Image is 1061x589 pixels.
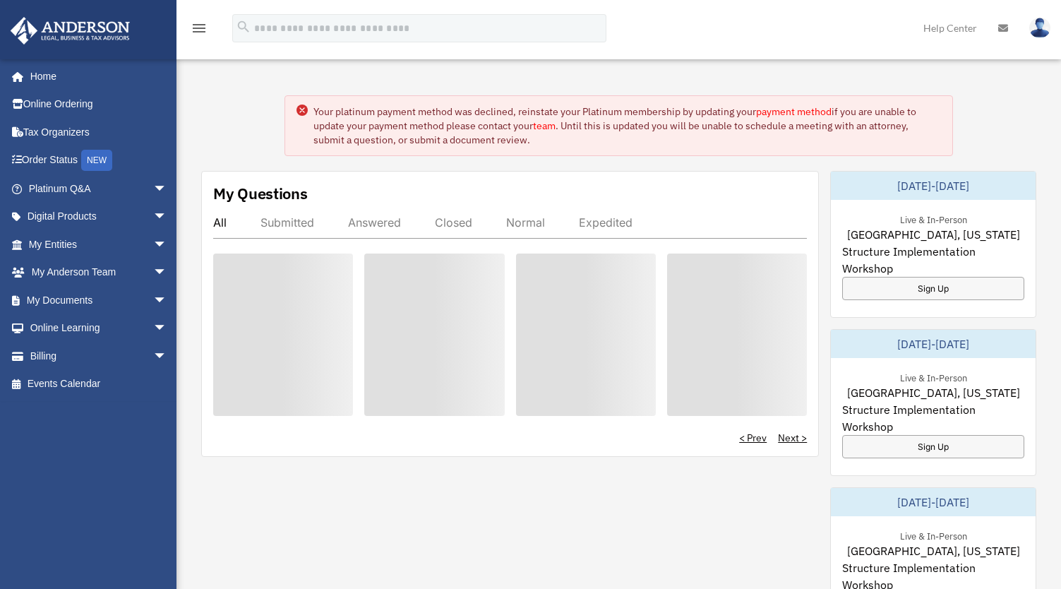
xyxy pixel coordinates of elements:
[153,230,181,259] span: arrow_drop_down
[236,19,251,35] i: search
[1029,18,1050,38] img: User Pic
[739,431,767,445] a: < Prev
[847,542,1020,559] span: [GEOGRAPHIC_DATA], [US_STATE]
[313,105,940,147] div: Your platinum payment method was declined, reinstate your Platinum membership by updating your if...
[831,330,1036,358] div: [DATE]-[DATE]
[10,174,188,203] a: Platinum Q&Aarrow_drop_down
[842,435,1024,458] a: Sign Up
[842,401,1024,435] span: Structure Implementation Workshop
[10,118,188,146] a: Tax Organizers
[831,172,1036,200] div: [DATE]-[DATE]
[579,215,633,230] div: Expedited
[778,431,807,445] a: Next >
[213,183,308,204] div: My Questions
[153,314,181,343] span: arrow_drop_down
[153,258,181,287] span: arrow_drop_down
[10,203,188,231] a: Digital Productsarrow_drop_down
[831,488,1036,516] div: [DATE]-[DATE]
[842,243,1024,277] span: Structure Implementation Workshop
[153,342,181,371] span: arrow_drop_down
[533,119,556,132] a: team
[847,226,1020,243] span: [GEOGRAPHIC_DATA], [US_STATE]
[847,384,1020,401] span: [GEOGRAPHIC_DATA], [US_STATE]
[756,105,832,118] a: payment method
[153,174,181,203] span: arrow_drop_down
[889,528,978,542] div: Live & In-Person
[10,62,181,90] a: Home
[10,342,188,370] a: Billingarrow_drop_down
[435,215,472,230] div: Closed
[81,150,112,171] div: NEW
[842,277,1024,300] a: Sign Up
[153,286,181,315] span: arrow_drop_down
[506,215,545,230] div: Normal
[889,211,978,226] div: Live & In-Person
[153,203,181,232] span: arrow_drop_down
[191,20,208,37] i: menu
[10,314,188,343] a: Online Learningarrow_drop_down
[10,370,188,398] a: Events Calendar
[889,369,978,384] div: Live & In-Person
[348,215,401,230] div: Answered
[10,258,188,287] a: My Anderson Teamarrow_drop_down
[6,17,134,44] img: Anderson Advisors Platinum Portal
[10,90,188,119] a: Online Ordering
[213,215,227,230] div: All
[191,25,208,37] a: menu
[260,215,314,230] div: Submitted
[10,230,188,258] a: My Entitiesarrow_drop_down
[10,286,188,314] a: My Documentsarrow_drop_down
[10,146,188,175] a: Order StatusNEW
